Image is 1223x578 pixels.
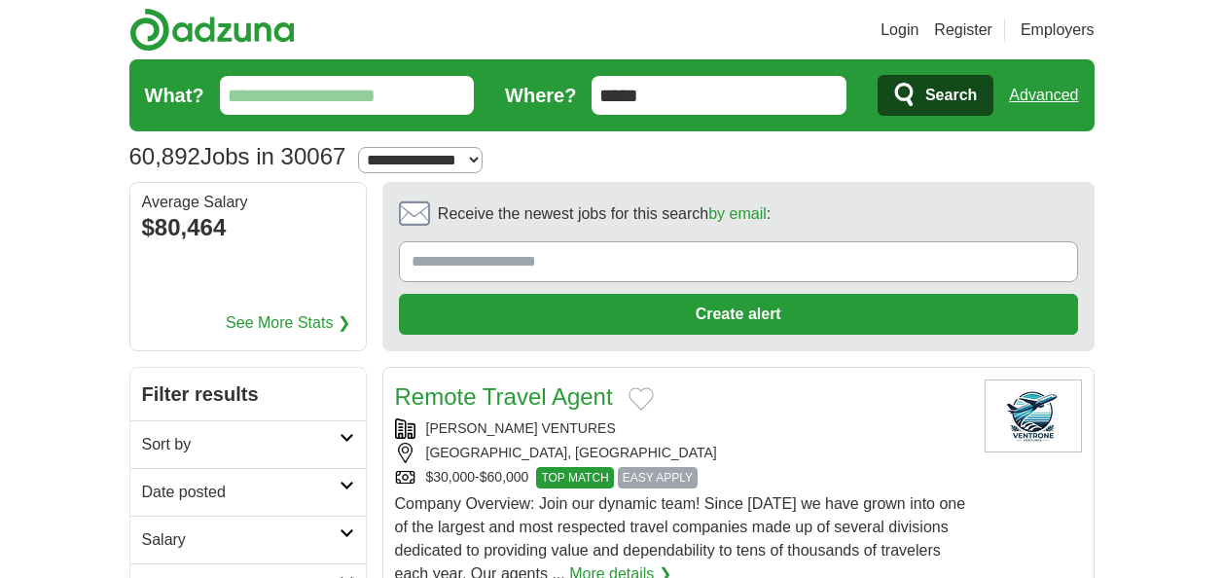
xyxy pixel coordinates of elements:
[142,481,340,504] h2: Date posted
[130,368,366,420] h2: Filter results
[130,516,366,563] a: Salary
[934,18,992,42] a: Register
[130,468,366,516] a: Date posted
[142,210,354,245] div: $80,464
[629,387,654,411] button: Add to favorite jobs
[505,81,576,110] label: Where?
[985,379,1082,452] img: Company logo
[145,81,204,110] label: What?
[142,195,354,210] div: Average Salary
[129,143,346,169] h1: Jobs in 30067
[399,294,1078,335] button: Create alert
[129,8,295,52] img: Adzuna logo
[395,443,969,463] div: [GEOGRAPHIC_DATA], [GEOGRAPHIC_DATA]
[1009,76,1078,115] a: Advanced
[395,383,613,410] a: Remote Travel Agent
[878,75,993,116] button: Search
[1021,18,1095,42] a: Employers
[618,467,698,488] span: EASY APPLY
[395,418,969,439] div: [PERSON_NAME] VENTURES
[130,420,366,468] a: Sort by
[536,467,613,488] span: TOP MATCH
[142,528,340,552] h2: Salary
[226,311,350,335] a: See More Stats ❯
[438,202,771,226] span: Receive the newest jobs for this search :
[395,467,969,488] div: $30,000-$60,000
[925,76,977,115] span: Search
[129,139,200,174] span: 60,892
[708,205,767,222] a: by email
[142,433,340,456] h2: Sort by
[881,18,918,42] a: Login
